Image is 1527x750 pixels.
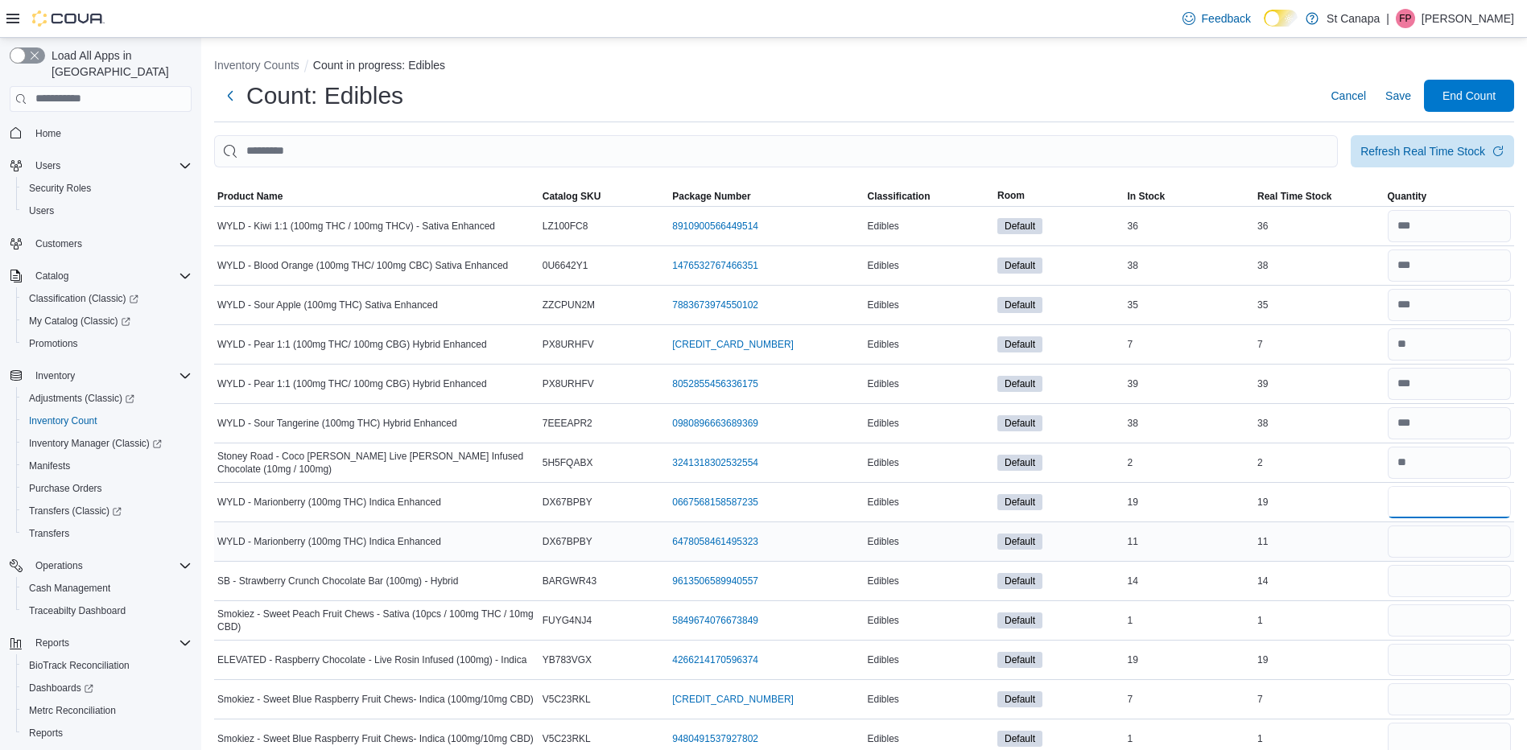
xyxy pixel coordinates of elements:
span: WYLD - Pear 1:1 (100mg THC/ 100mg CBG) Hybrid Enhanced [217,377,487,390]
div: 11 [1125,532,1255,551]
span: FUYG4NJ4 [543,614,592,627]
a: Adjustments (Classic) [23,389,141,408]
span: Traceabilty Dashboard [29,604,126,617]
span: Default [997,534,1042,550]
span: End Count [1442,88,1496,104]
span: FP [1399,9,1411,28]
span: Operations [29,556,192,575]
span: Promotions [23,334,192,353]
span: Edibles [868,732,899,745]
div: Refresh Real Time Stock [1360,143,1485,159]
a: Customers [29,234,89,253]
a: Users [23,201,60,220]
span: Smokiez - Sweet Blue Raspberry Fruit Chews- Indica (100mg/10mg CBD) [217,693,534,706]
span: Edibles [868,575,899,587]
p: [PERSON_NAME] [1422,9,1514,28]
a: 8052855456336175 [672,377,758,390]
span: Inventory Manager (Classic) [23,434,192,453]
button: Users [16,200,198,222]
a: 3241318302532554 [672,456,758,469]
a: Inventory Count [23,411,104,431]
button: Inventory Count [16,410,198,432]
span: Catalog [29,266,192,286]
span: Dashboards [29,682,93,694]
span: In Stock [1128,190,1166,203]
span: Classification [868,190,931,203]
span: Reports [23,723,192,743]
span: Edibles [868,614,899,627]
div: 1 [1254,611,1385,630]
div: 19 [1125,492,1255,512]
span: YB783VGX [543,653,592,666]
div: 38 [1254,414,1385,433]
button: Package Number [669,187,864,206]
div: 35 [1125,295,1255,315]
span: 7EEEAPR2 [543,417,592,430]
div: 2 [1125,453,1255,472]
span: Default [997,455,1042,471]
span: WYLD - Pear 1:1 (100mg THC/ 100mg CBG) Hybrid Enhanced [217,338,487,351]
a: 0980896663689369 [672,417,758,430]
span: Customers [29,233,192,253]
button: Count in progress: Edibles [313,59,445,72]
button: Operations [29,556,89,575]
span: Edibles [868,456,899,469]
div: 11 [1254,532,1385,551]
button: Inventory Counts [214,59,299,72]
a: Home [29,124,68,143]
span: Default [1005,455,1035,470]
span: WYLD - Blood Orange (100mg THC/ 100mg CBC) Sativa Enhanced [217,259,508,272]
a: 9613506589940557 [672,575,758,587]
input: Dark Mode [1264,10,1298,27]
a: Adjustments (Classic) [16,387,198,410]
span: Classification (Classic) [23,289,192,308]
span: Smokiez - Sweet Blue Raspberry Fruit Chews- Indica (100mg/10mg CBD) [217,732,534,745]
span: Cash Management [23,579,192,598]
span: Default [1005,653,1035,667]
span: Inventory [35,369,75,382]
button: Operations [3,554,198,577]
a: [CREDIT_CARD_NUMBER] [672,338,794,351]
span: Purchase Orders [23,479,192,498]
span: Default [997,612,1042,628]
span: WYLD - Marionberry (100mg THC) Indica Enhanced [217,535,441,548]
span: My Catalog (Classic) [29,315,130,328]
button: Reports [16,722,198,744]
span: Traceabilty Dashboard [23,601,192,620]
div: 38 [1254,256,1385,275]
span: Default [997,297,1042,313]
a: 9480491537927802 [672,732,758,745]
span: Default [1005,534,1035,549]
span: Default [997,218,1042,234]
span: BioTrack Reconciliation [29,659,130,672]
button: Reports [29,633,76,653]
span: Default [997,336,1042,352]
span: Cash Management [29,582,110,595]
span: Smokiez - Sweet Peach Fruit Chews - Sativa (10pcs / 100mg THC / 10mg CBD) [217,608,536,633]
span: Default [1005,337,1035,352]
a: Classification (Classic) [23,289,145,308]
span: DX67BPBY [543,535,592,548]
a: Reports [23,723,69,743]
div: 1 [1125,611,1255,630]
a: 5849674076673849 [672,614,758,627]
button: Catalog [3,265,198,287]
a: Transfers (Classic) [23,501,128,521]
span: Classification (Classic) [29,292,138,305]
button: End Count [1424,80,1514,112]
span: Transfers [29,527,69,540]
span: Default [1005,613,1035,628]
span: Catalog [35,270,68,282]
span: Edibles [868,259,899,272]
span: Default [1005,692,1035,707]
span: Inventory Manager (Classic) [29,437,162,450]
a: Feedback [1176,2,1257,35]
span: BARGWR43 [543,575,596,587]
span: Edibles [868,299,899,311]
button: Users [3,155,198,177]
div: Felix Palmer [1396,9,1415,28]
span: Load All Apps in [GEOGRAPHIC_DATA] [45,47,192,80]
span: Inventory Count [29,414,97,427]
button: Manifests [16,455,198,477]
span: Home [35,127,61,140]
